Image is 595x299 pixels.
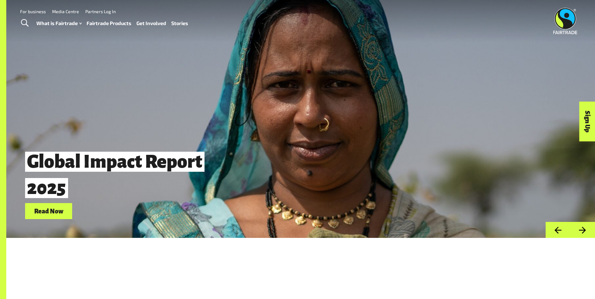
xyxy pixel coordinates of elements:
img: Fairtrade Australia New Zealand logo [553,8,577,34]
a: Stories [171,19,188,28]
button: Next [570,222,595,238]
a: Get Involved [136,19,166,28]
a: Toggle Search [17,15,32,31]
a: Partners Log In [85,9,116,14]
a: Read Now [25,203,72,219]
a: For business [20,9,46,14]
a: What is Fairtrade [36,19,82,28]
span: Global Impact Report 2025 [25,152,205,198]
a: Media Centre [52,9,79,14]
a: Fairtrade Products [87,19,131,28]
button: Previous [545,222,570,238]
